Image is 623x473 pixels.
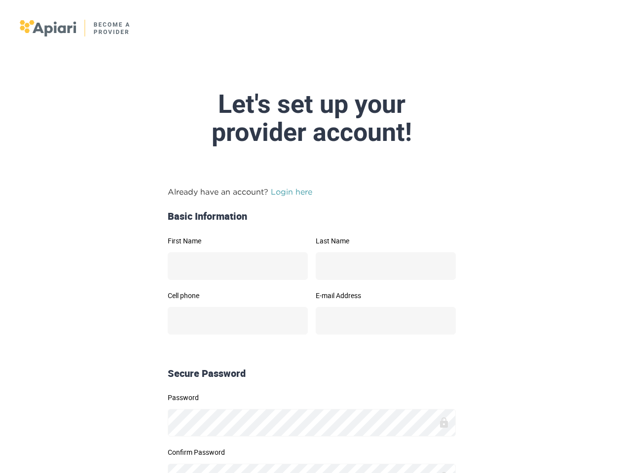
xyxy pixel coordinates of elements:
label: Last Name [316,237,456,244]
label: Confirm Password [168,449,456,456]
label: First Name [168,237,308,244]
p: Already have an account? [168,186,456,198]
label: Cell phone [168,292,308,299]
label: E-mail Address [316,292,456,299]
div: Let's set up your provider account! [79,90,545,146]
label: Password [168,394,456,401]
div: Secure Password [164,367,460,381]
a: Login here [271,187,312,196]
div: Basic Information [164,209,460,224]
img: logo [20,20,131,36]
